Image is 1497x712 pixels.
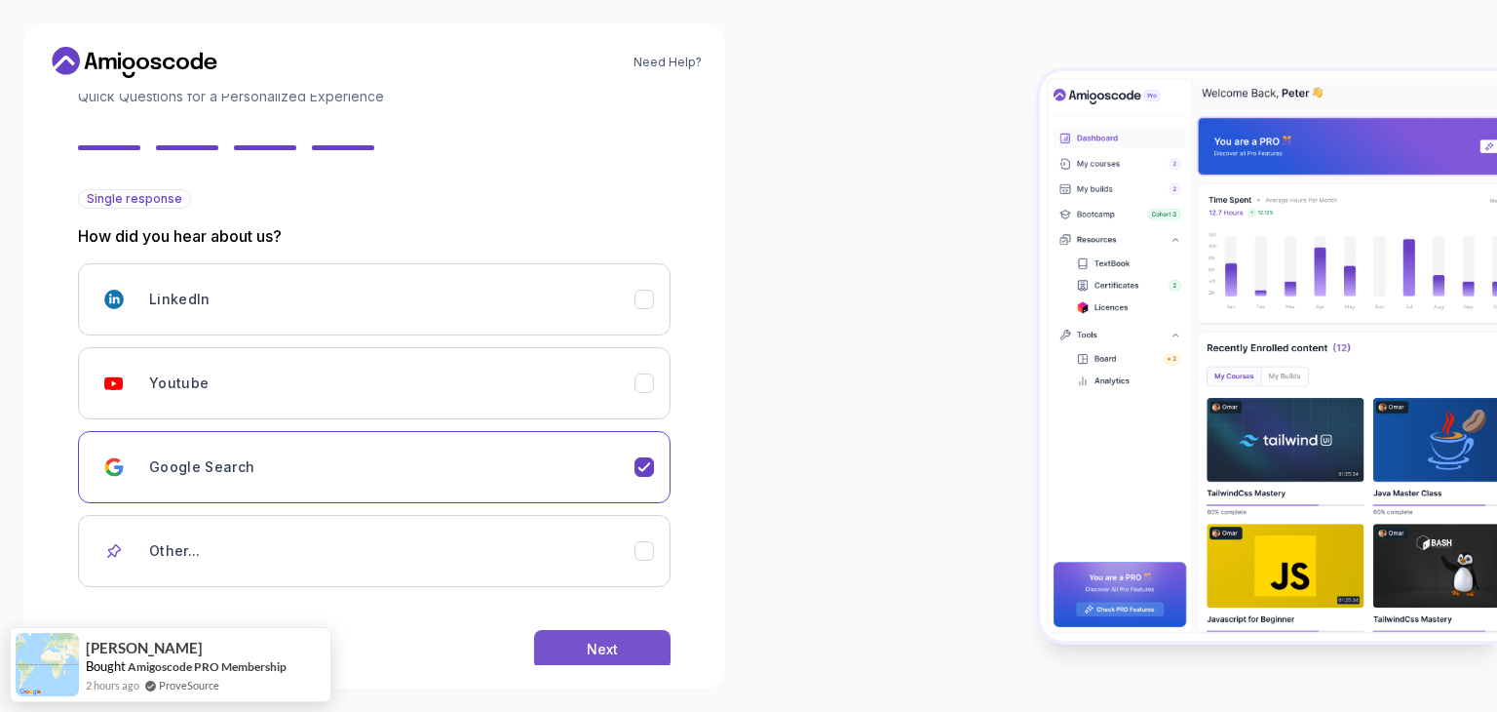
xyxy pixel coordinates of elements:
[86,658,126,674] span: Bought
[534,630,671,669] button: Next
[86,677,139,693] span: 2 hours ago
[47,47,222,78] a: Home link
[633,55,702,70] a: Need Help?
[87,191,182,207] span: Single response
[149,457,255,477] h3: Google Search
[16,633,79,696] img: provesource social proof notification image
[78,87,671,106] p: Quick Questions for a Personalized Experience
[149,374,209,393] h3: Youtube
[86,640,203,656] span: [PERSON_NAME]
[78,263,671,336] button: LinkedIn
[78,347,671,419] button: Youtube
[78,515,671,587] button: Other...
[78,431,671,503] button: Google Search
[149,290,211,309] h3: LinkedIn
[159,677,219,693] a: ProveSource
[587,640,618,659] div: Next
[149,541,201,561] h3: Other...
[1040,71,1497,641] img: Amigoscode Dashboard
[78,224,671,248] p: How did you hear about us?
[128,659,287,674] a: Amigoscode PRO Membership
